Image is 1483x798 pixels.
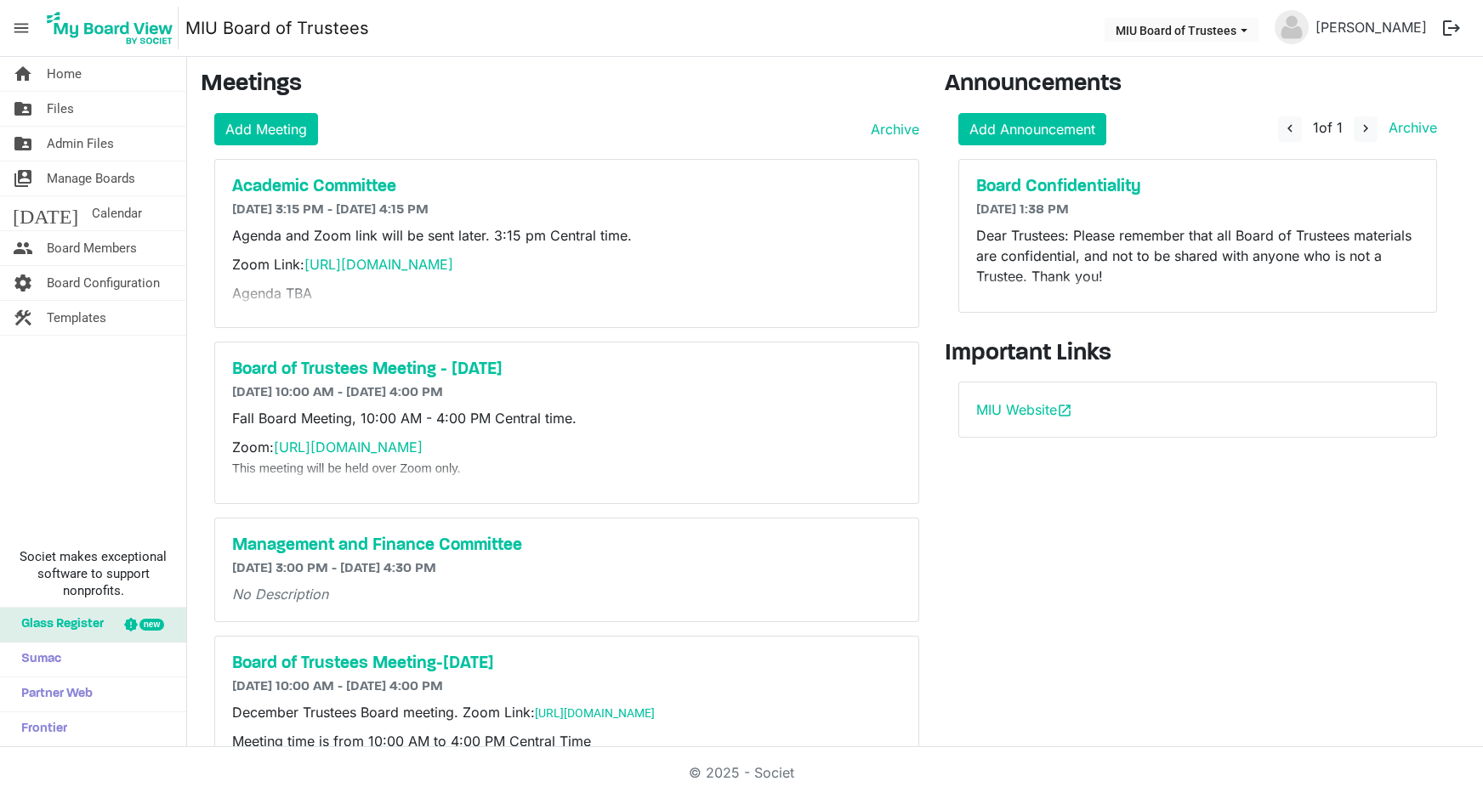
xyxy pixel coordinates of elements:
[13,266,33,300] span: settings
[232,654,901,674] a: Board of Trustees Meeting-[DATE]
[13,677,93,711] span: Partner Web
[976,177,1419,197] a: Board Confidentiality
[1275,10,1309,44] img: no-profile-picture.svg
[13,127,33,161] span: folder_shared
[47,231,137,265] span: Board Members
[958,113,1106,145] a: Add Announcement
[232,359,901,380] a: Board of Trustees Meeting - [DATE]
[232,225,901,246] p: Agenda and Zoom link will be sent later. 3:15 pm Central time.
[945,71,1451,99] h3: Announcements
[232,535,901,556] a: Management and Finance Committee
[47,301,106,335] span: Templates
[13,196,78,230] span: [DATE]
[232,285,312,302] span: Agenda TBA
[232,733,591,750] span: Meeting time is from 10:00 AM to 4:00 PM Central Time
[232,561,901,577] h6: [DATE] 3:00 PM - [DATE] 4:30 PM
[42,7,185,49] a: My Board View Logo
[689,764,794,781] a: © 2025 - Societ
[13,92,33,126] span: folder_shared
[214,113,318,145] a: Add Meeting
[232,584,901,604] p: No Description
[47,57,82,91] span: Home
[1309,10,1434,44] a: [PERSON_NAME]
[1105,18,1259,42] button: MIU Board of Trustees dropdownbutton
[976,203,1069,217] span: [DATE] 1:38 PM
[232,256,453,273] span: Zoom Link:
[5,12,37,44] span: menu
[47,266,160,300] span: Board Configuration
[945,340,1451,369] h3: Important Links
[42,7,179,49] img: My Board View Logo
[232,202,901,218] h6: [DATE] 3:15 PM - [DATE] 4:15 PM
[185,11,369,45] a: MIU Board of Trustees
[47,161,135,195] span: Manage Boards
[47,92,74,126] span: Files
[976,401,1072,418] a: MIU Websiteopen_in_new
[13,231,33,265] span: people
[13,161,33,195] span: switch_account
[535,706,655,720] a: [URL][DOMAIN_NAME]
[976,225,1419,286] p: Dear Trustees: Please remember that all Board of Trustees materials are confidential, and not to ...
[13,57,33,91] span: home
[1057,403,1072,418] span: open_in_new
[13,712,67,746] span: Frontier
[13,608,104,642] span: Glass Register
[232,408,901,428] p: Fall Board Meeting, 10:00 AM - 4:00 PM Central time.
[47,127,114,161] span: Admin Files
[139,619,164,631] div: new
[232,385,901,401] h6: [DATE] 10:00 AM - [DATE] 4:00 PM
[1358,121,1373,136] span: navigate_next
[232,437,901,478] p: Zoom:
[1354,116,1378,142] button: navigate_next
[1434,10,1469,46] button: logout
[1313,119,1319,136] span: 1
[1313,119,1343,136] span: of 1
[201,71,919,99] h3: Meetings
[1282,121,1298,136] span: navigate_before
[8,548,179,599] span: Societ makes exceptional software to support nonprofits.
[232,461,461,475] span: This meeting will be held over Zoom only.
[1278,116,1302,142] button: navigate_before
[232,177,901,197] a: Academic Committee
[304,256,453,273] a: [URL][DOMAIN_NAME]
[232,702,901,722] p: December Trustees Board meeting. Zoom Link:
[13,642,61,676] span: Sumac
[92,196,142,230] span: Calendar
[1382,119,1437,136] a: Archive
[232,679,901,695] h6: [DATE] 10:00 AM - [DATE] 4:00 PM
[864,119,919,139] a: Archive
[13,301,33,335] span: construction
[274,439,423,456] a: [URL][DOMAIN_NAME]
